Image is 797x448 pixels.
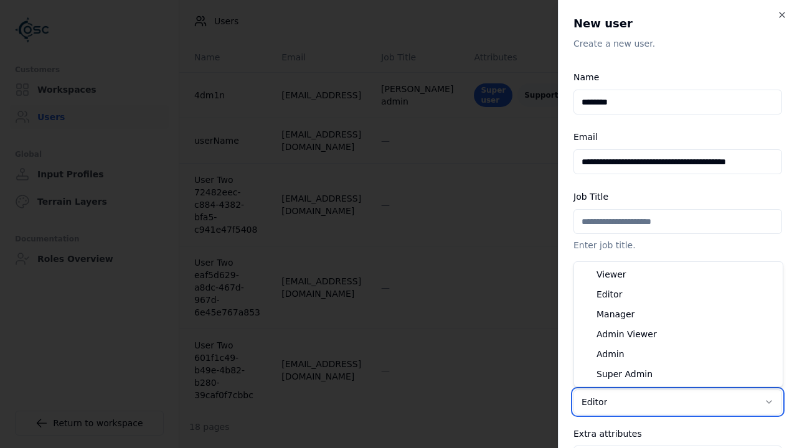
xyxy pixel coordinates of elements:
[597,308,634,320] span: Manager
[597,348,625,360] span: Admin
[597,288,622,301] span: Editor
[597,268,626,281] span: Viewer
[597,328,657,340] span: Admin Viewer
[597,368,653,380] span: Super Admin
